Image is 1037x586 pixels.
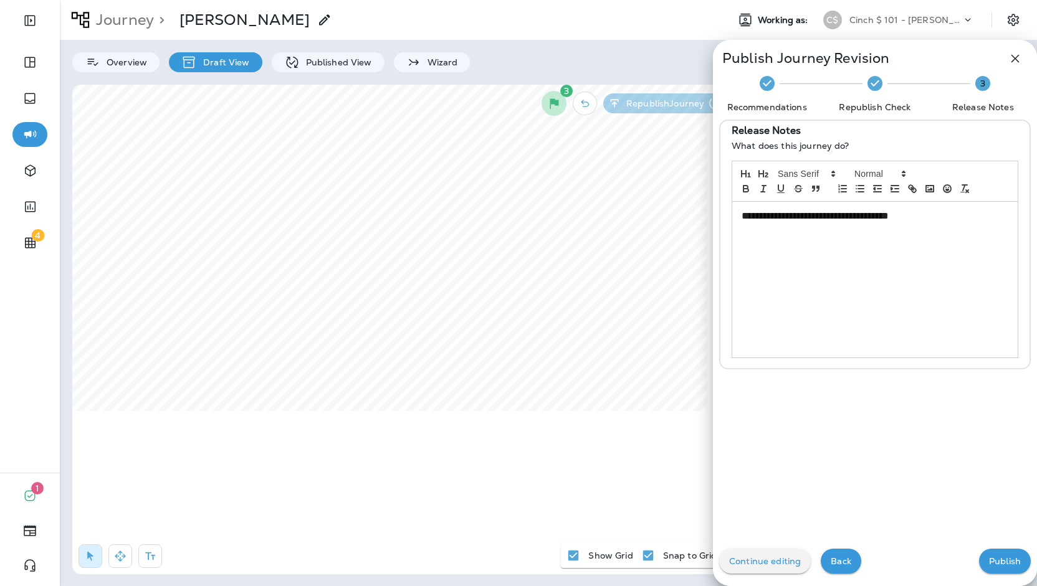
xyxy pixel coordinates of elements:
[722,54,889,64] p: Publish Journey Revision
[989,556,1021,566] p: Publish
[718,101,816,113] span: Recommendations
[719,549,811,574] button: Continue editing
[729,556,801,566] p: Continue editing
[821,549,861,574] button: Back
[979,549,1031,574] button: Publish
[732,126,801,136] p: Release Notes
[732,141,1018,151] p: What does this journey do?
[934,101,1032,113] span: Release Notes
[826,101,924,113] span: Republish Check
[831,556,851,566] p: Back
[980,78,985,89] text: 3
